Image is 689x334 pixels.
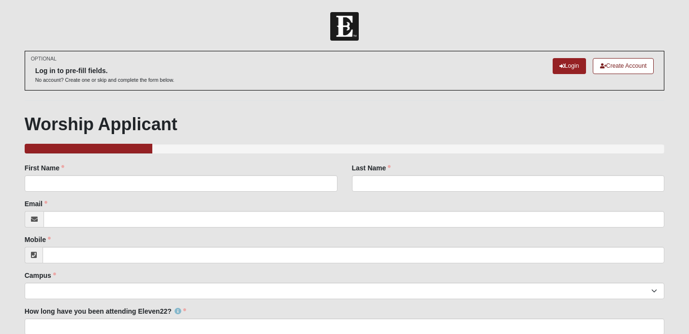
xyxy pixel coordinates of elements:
[25,271,56,280] label: Campus
[25,163,64,173] label: First Name
[25,235,51,244] label: Mobile
[330,12,359,41] img: Church of Eleven22 Logo
[35,67,175,75] h6: Log in to pre-fill fields.
[31,55,57,62] small: OPTIONAL
[25,114,665,135] h1: Worship Applicant
[352,163,391,173] label: Last Name
[25,199,47,209] label: Email
[553,58,586,74] a: Login
[35,76,175,84] p: No account? Create one or skip and complete the form below.
[25,306,186,316] label: How long have you been attending Eleven22?
[593,58,654,74] a: Create Account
